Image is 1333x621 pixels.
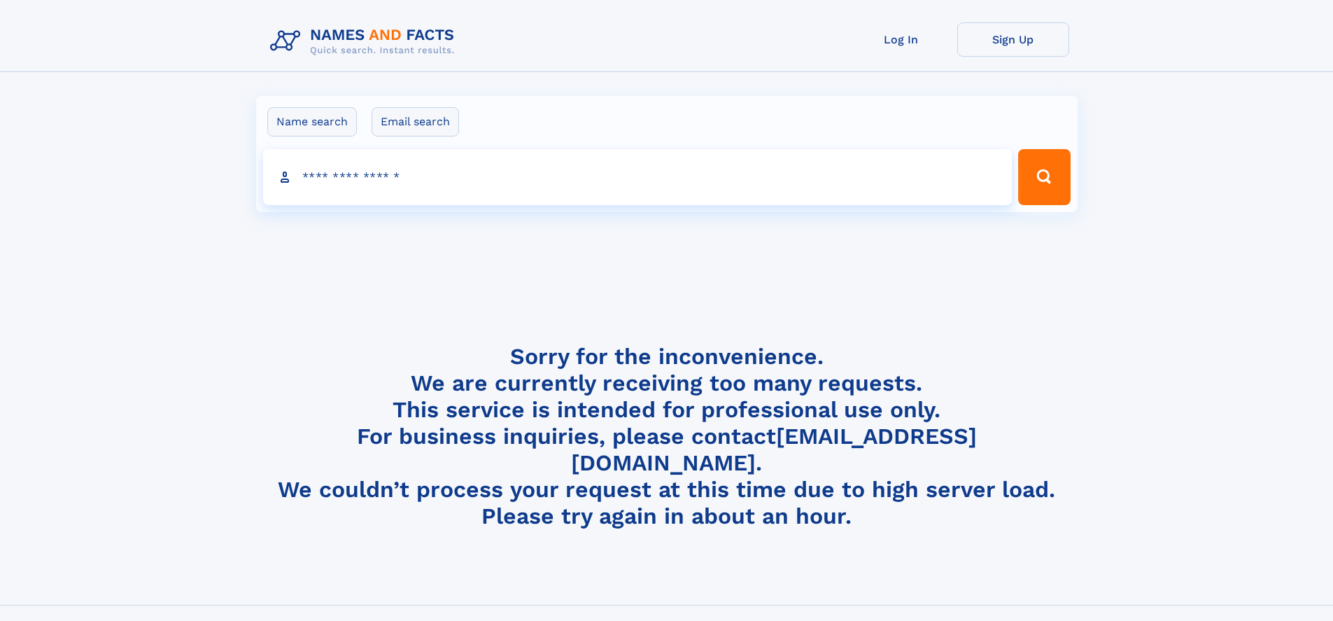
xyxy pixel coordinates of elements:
[263,149,1013,205] input: search input
[265,22,466,60] img: Logo Names and Facts
[571,423,977,476] a: [EMAIL_ADDRESS][DOMAIN_NAME]
[1018,149,1070,205] button: Search Button
[267,107,357,137] label: Name search
[957,22,1069,57] a: Sign Up
[265,343,1069,530] h4: Sorry for the inconvenience. We are currently receiving too many requests. This service is intend...
[372,107,459,137] label: Email search
[845,22,957,57] a: Log In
